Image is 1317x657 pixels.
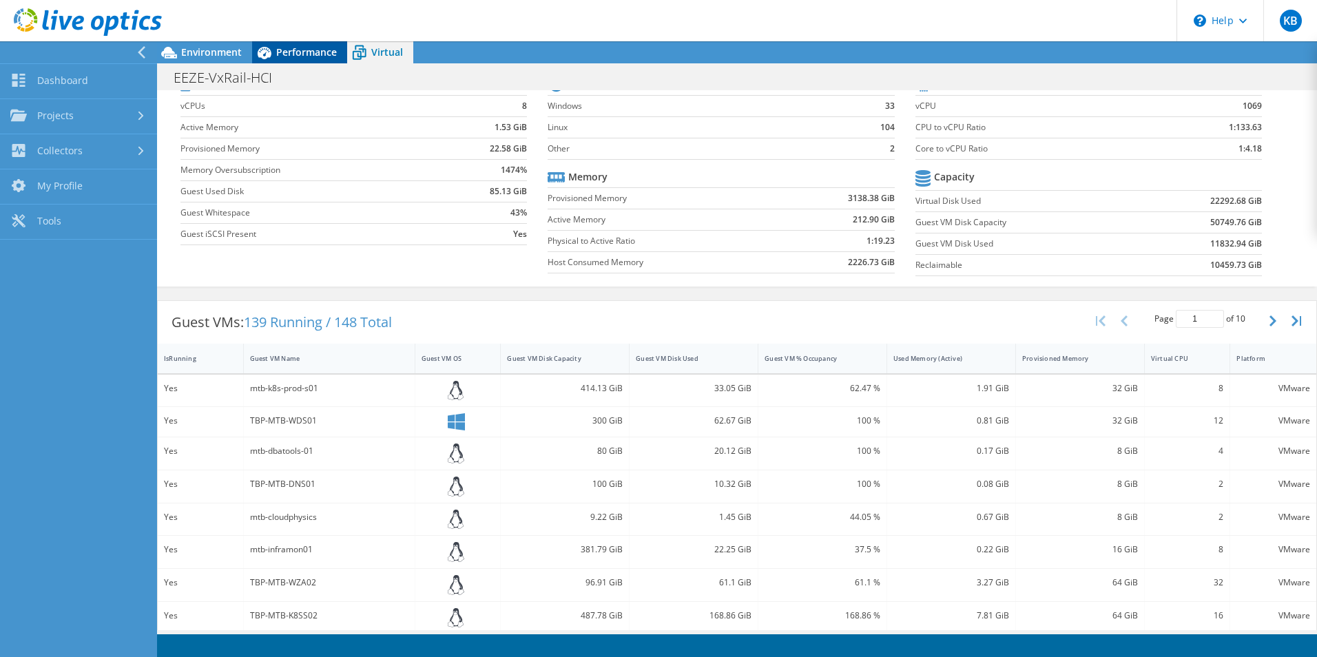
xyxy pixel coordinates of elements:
b: 1:4.18 [1238,142,1262,156]
div: 61.1 GiB [636,575,751,590]
div: Used Memory (Active) [893,354,993,363]
b: 2226.73 GiB [848,255,895,269]
div: 100 % [765,477,880,492]
div: 4 [1151,444,1224,459]
div: VMware [1236,381,1310,396]
div: 64 GiB [1022,608,1138,623]
b: 10459.73 GiB [1210,258,1262,272]
div: 10.32 GiB [636,477,751,492]
div: 8 GiB [1022,477,1138,492]
b: 22.58 GiB [490,142,527,156]
div: 100 % [765,413,880,428]
b: Capacity [934,170,975,184]
div: 3.27 GiB [893,575,1009,590]
div: 414.13 GiB [507,381,623,396]
div: 168.86 GiB [636,608,751,623]
label: vCPU [915,99,1160,113]
label: Linux [548,121,849,134]
b: 43% [510,206,527,220]
b: 1474% [501,163,527,177]
span: Page of [1154,310,1245,328]
div: Guest VMs: [158,301,406,344]
div: 300 GiB [507,413,623,428]
label: Active Memory [548,213,786,227]
div: 0.22 GiB [893,542,1009,557]
div: 7.81 GiB [893,608,1009,623]
div: Provisioned Memory [1022,354,1121,363]
span: 10 [1236,313,1245,324]
label: CPU to vCPU Ratio [915,121,1160,134]
div: Yes [164,381,237,396]
label: Guest VM Disk Used [915,237,1142,251]
div: 32 [1151,575,1224,590]
b: 22292.68 GiB [1210,194,1262,208]
div: VMware [1236,510,1310,525]
div: Virtual CPU [1151,354,1207,363]
b: 33 [885,99,895,113]
div: TBP-MTB-WZA02 [250,575,408,590]
div: 381.79 GiB [507,542,623,557]
div: 168.86 % [765,608,880,623]
div: 8 [1151,542,1224,557]
div: Guest VM Name [250,354,392,363]
div: Yes [164,608,237,623]
div: Yes [164,542,237,557]
label: Reclaimable [915,258,1142,272]
div: 0.81 GiB [893,413,1009,428]
span: Performance [276,45,337,59]
div: Platform [1236,354,1294,363]
div: mtb-dbatools-01 [250,444,408,459]
label: Memory Oversubscription [180,163,452,177]
span: 139 Running / 148 Total [244,313,392,331]
div: 487.78 GiB [507,608,623,623]
div: 8 GiB [1022,510,1138,525]
div: TBP-MTB-DNS01 [250,477,408,492]
input: jump to page [1176,310,1224,328]
div: 20.12 GiB [636,444,751,459]
svg: \n [1194,14,1206,27]
b: 8 [522,99,527,113]
b: 11832.94 GiB [1210,237,1262,251]
div: 22.25 GiB [636,542,751,557]
div: 32 GiB [1022,413,1138,428]
div: 100 GiB [507,477,623,492]
label: Guest Used Disk [180,185,452,198]
div: Yes [164,575,237,590]
b: Yes [513,227,527,241]
label: Provisioned Memory [180,142,452,156]
div: 8 [1151,381,1224,396]
div: 2 [1151,510,1224,525]
b: 3138.38 GiB [848,191,895,205]
div: IsRunning [164,354,220,363]
div: 9.22 GiB [507,510,623,525]
b: 1.53 GiB [495,121,527,134]
label: Windows [548,99,849,113]
div: 16 [1151,608,1224,623]
span: KB [1280,10,1302,32]
div: 16 GiB [1022,542,1138,557]
div: VMware [1236,608,1310,623]
div: 62.67 GiB [636,413,751,428]
div: 1.91 GiB [893,381,1009,396]
div: VMware [1236,477,1310,492]
div: 64 GiB [1022,575,1138,590]
div: 32 GiB [1022,381,1138,396]
div: Guest VM Disk Capacity [507,354,606,363]
span: Virtual [371,45,403,59]
label: Other [548,142,849,156]
div: 8 GiB [1022,444,1138,459]
label: Virtual Disk Used [915,194,1142,208]
div: TBP-MTB-WDS01 [250,413,408,428]
b: 1069 [1243,99,1262,113]
div: Yes [164,477,237,492]
b: 2 [890,142,895,156]
label: Guest Whitespace [180,206,452,220]
div: 100 % [765,444,880,459]
div: 0.08 GiB [893,477,1009,492]
label: Guest VM Disk Capacity [915,216,1142,229]
div: Guest VM OS [422,354,478,363]
div: 12 [1151,413,1224,428]
label: Host Consumed Memory [548,255,786,269]
div: 33.05 GiB [636,381,751,396]
div: Guest VM % Occupancy [765,354,864,363]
